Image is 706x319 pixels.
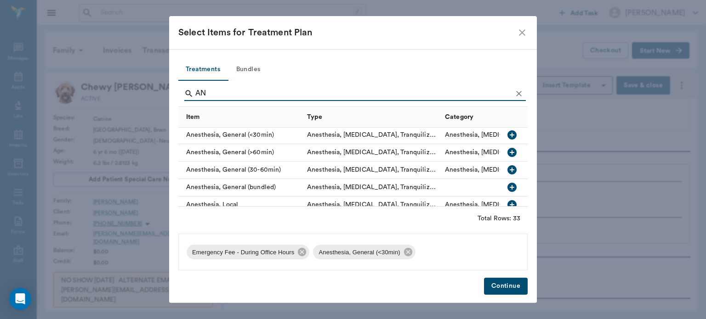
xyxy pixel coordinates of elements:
div: Type [302,106,440,127]
div: Anesthesia, Sedatives, Tranquilizers [445,200,574,209]
div: Anesthesia, Sedatives, Tranquilizers [445,165,574,174]
div: Search [184,86,526,103]
button: close [517,27,528,38]
div: Anesthesia, Sedatives, Tranquilizers [307,148,436,157]
input: Find a treatment [195,86,512,101]
div: Type [307,104,323,130]
div: Category [445,104,473,130]
div: Anesthesia, General (30-60min) [178,162,302,179]
div: Category [440,106,578,127]
button: Bundles [228,59,269,81]
div: Anesthesia, Sedatives, Tranquilizers [307,200,436,209]
div: Anesthesia, General (bundled) [178,179,302,196]
button: Clear [512,87,526,101]
div: Anesthesia, Sedatives, Tranquilizers [307,183,436,192]
div: Emergency Fee - During Office Hours [187,245,309,259]
div: Anesthesia, Local [178,196,302,214]
div: Anesthesia, General (<30min) [313,245,415,259]
div: Item [186,104,200,130]
div: Anesthesia, Sedatives, Tranquilizers [307,165,436,174]
div: Anesthesia, Sedatives, Tranquilizers [445,148,574,157]
div: Anesthesia, General (>60min) [178,144,302,162]
div: Item [178,106,302,127]
div: Select Items for Treatment Plan [178,25,517,40]
div: Anesthesia, Sedatives, Tranquilizers [445,130,574,140]
button: Treatments [178,59,228,81]
button: Continue [484,278,528,295]
div: Open Intercom Messenger [9,288,31,310]
span: Emergency Fee - During Office Hours [187,248,300,257]
div: Anesthesia, Sedatives, Tranquilizers [307,130,436,140]
span: Anesthesia, General (<30min) [313,248,405,257]
div: Total Rows: 33 [478,214,520,223]
div: Anesthesia, General (<30min) [178,127,302,144]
